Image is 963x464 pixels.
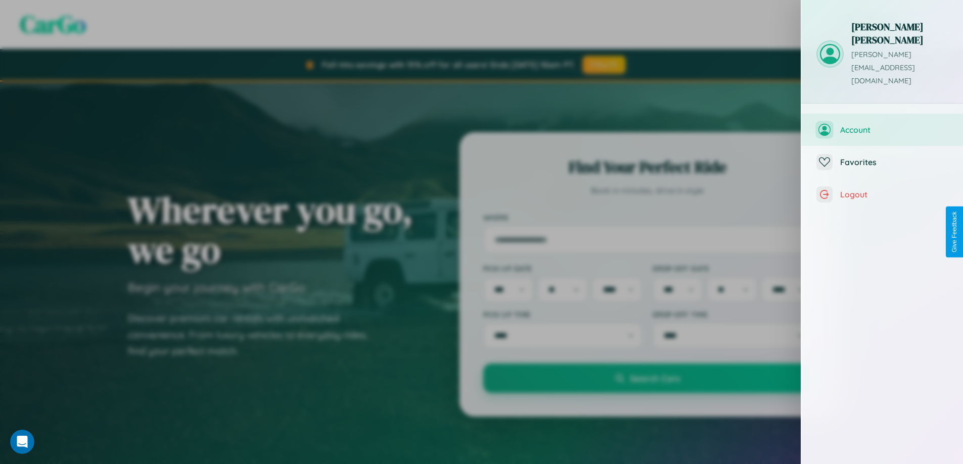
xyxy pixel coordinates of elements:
[840,157,948,167] span: Favorites
[951,212,958,252] div: Give Feedback
[840,189,948,199] span: Logout
[801,114,963,146] button: Account
[801,178,963,211] button: Logout
[851,48,948,88] p: [PERSON_NAME][EMAIL_ADDRESS][DOMAIN_NAME]
[10,430,34,454] iframe: Intercom live chat
[851,20,948,46] h3: [PERSON_NAME] [PERSON_NAME]
[801,146,963,178] button: Favorites
[840,125,948,135] span: Account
